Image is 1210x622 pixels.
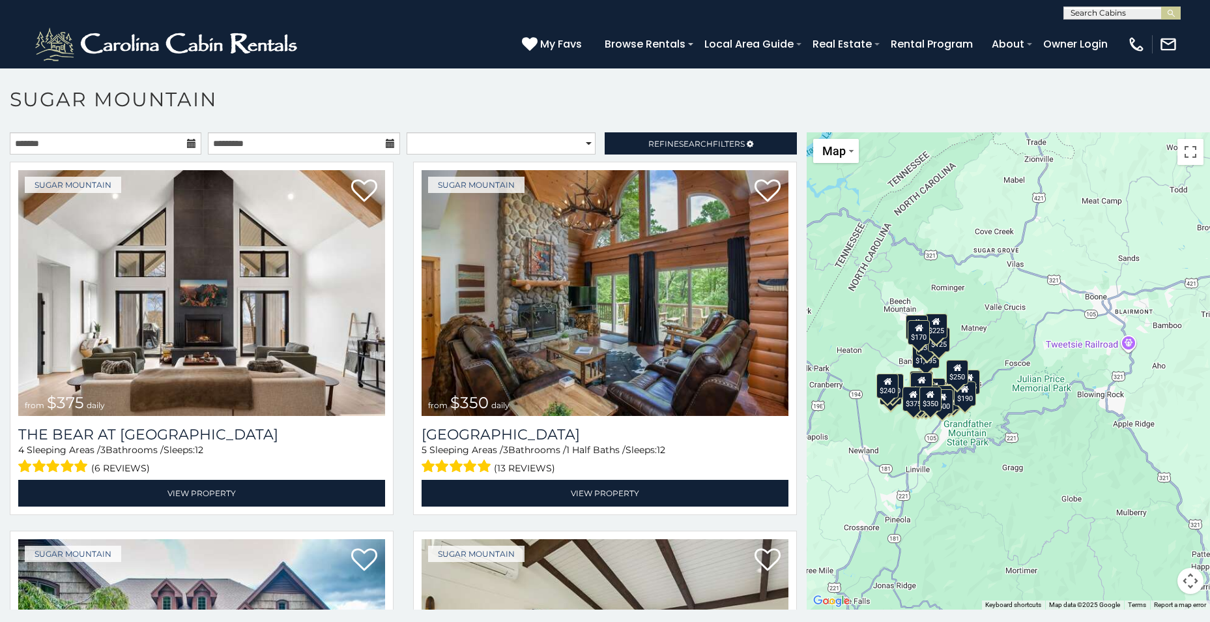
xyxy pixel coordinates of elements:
[924,378,946,403] div: $200
[428,400,448,410] span: from
[491,400,510,410] span: daily
[985,600,1041,610] button: Keyboard shortcuts
[938,385,960,410] div: $195
[25,546,121,562] a: Sugar Mountain
[1177,139,1203,165] button: Toggle fullscreen view
[18,480,385,507] a: View Property
[25,400,44,410] span: from
[1159,35,1177,53] img: mail-regular-white.png
[18,170,385,416] a: The Bear At Sugar Mountain from $375 daily
[25,177,121,193] a: Sugar Mountain
[18,426,385,443] a: The Bear At [GEOGRAPHIC_DATA]
[1154,601,1206,608] a: Report a map error
[698,33,800,55] a: Local Area Guide
[195,444,203,456] span: 12
[947,360,969,385] div: $250
[919,387,942,411] div: $350
[18,444,24,456] span: 4
[1177,568,1203,594] button: Map camera controls
[428,177,525,193] a: Sugar Mountain
[351,178,377,205] a: Add to favorites
[1049,601,1120,608] span: Map data ©2025 Google
[902,387,925,411] div: $375
[877,374,899,398] div: $240
[605,132,796,155] a: RefineSearchFilters
[33,25,303,64] img: White-1-2.png
[422,170,788,416] img: Grouse Moor Lodge
[18,443,385,477] div: Sleeping Areas / Bathrooms / Sleeps:
[925,314,947,338] div: $225
[810,593,853,610] a: Open this area in Google Maps (opens a new window)
[679,139,713,149] span: Search
[87,400,105,410] span: daily
[422,480,788,507] a: View Property
[906,315,928,340] div: $240
[657,444,665,456] span: 12
[47,393,84,412] span: $375
[18,170,385,416] img: The Bear At Sugar Mountain
[422,426,788,443] a: [GEOGRAPHIC_DATA]
[1127,35,1145,53] img: phone-regular-white.png
[503,444,508,456] span: 3
[540,36,582,52] span: My Favs
[598,33,692,55] a: Browse Rentals
[100,444,106,456] span: 3
[351,547,377,574] a: Add to favorites
[813,139,859,163] button: Change map style
[522,36,585,53] a: My Favs
[422,426,788,443] h3: Grouse Moor Lodge
[884,33,979,55] a: Rental Program
[806,33,878,55] a: Real Estate
[929,327,951,352] div: $125
[822,144,846,158] span: Map
[648,139,745,149] span: Refine Filters
[422,444,427,456] span: 5
[422,170,788,416] a: Grouse Moor Lodge from $350 daily
[932,389,954,414] div: $500
[494,460,555,477] span: (13 reviews)
[428,546,525,562] a: Sugar Mountain
[566,444,626,456] span: 1 Half Baths /
[18,426,385,443] h3: The Bear At Sugar Mountain
[908,320,930,345] div: $170
[810,593,853,610] img: Google
[450,393,489,412] span: $350
[913,344,940,368] div: $1,095
[911,372,933,397] div: $300
[910,371,932,396] div: $190
[954,381,976,406] div: $190
[1037,33,1114,55] a: Owner Login
[985,33,1031,55] a: About
[422,443,788,477] div: Sleeping Areas / Bathrooms / Sleeps:
[91,460,150,477] span: (6 reviews)
[1128,601,1146,608] a: Terms (opens in new tab)
[755,178,781,205] a: Add to favorites
[755,547,781,574] a: Add to favorites
[958,370,981,394] div: $155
